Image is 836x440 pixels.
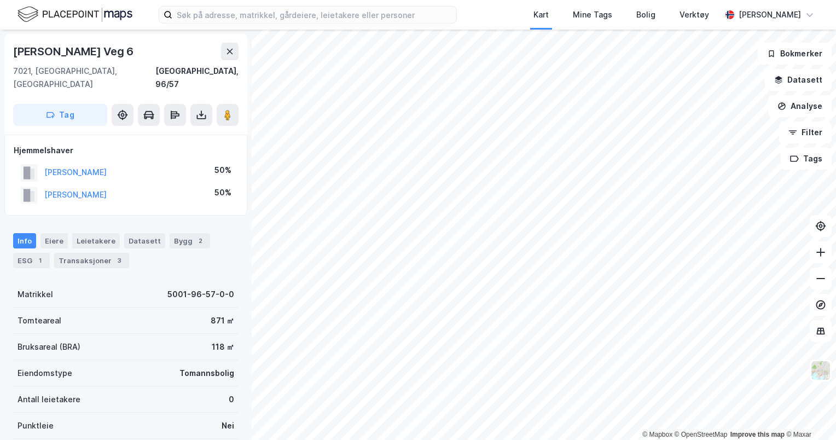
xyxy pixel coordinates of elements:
div: 871 ㎡ [211,314,234,327]
div: 3 [114,255,125,266]
div: 0 [229,393,234,406]
div: Verktøy [680,8,709,21]
div: Bolig [636,8,655,21]
img: Z [810,360,831,381]
div: Transaksjoner [54,253,129,268]
div: Eiendomstype [18,367,72,380]
div: [PERSON_NAME] Veg 6 [13,43,136,60]
div: Antall leietakere [18,393,80,406]
div: Eiere [40,233,68,248]
div: Tomannsbolig [179,367,234,380]
div: Mine Tags [573,8,612,21]
div: 50% [214,186,231,199]
div: Tomteareal [18,314,61,327]
button: Datasett [765,69,832,91]
div: 50% [214,164,231,177]
div: 2 [195,235,206,246]
img: logo.f888ab2527a4732fd821a326f86c7f29.svg [18,5,132,24]
div: Leietakere [72,233,120,248]
a: Improve this map [730,431,785,438]
div: [GEOGRAPHIC_DATA], 96/57 [155,65,239,91]
div: 118 ㎡ [212,340,234,354]
button: Tag [13,104,107,126]
div: 5001-96-57-0-0 [167,288,234,301]
div: 1 [34,255,45,266]
button: Tags [781,148,832,170]
input: Søk på adresse, matrikkel, gårdeiere, leietakere eller personer [172,7,456,23]
a: Mapbox [642,431,672,438]
iframe: Chat Widget [781,387,836,440]
div: [PERSON_NAME] [739,8,801,21]
div: Info [13,233,36,248]
button: Bokmerker [758,43,832,65]
div: 7021, [GEOGRAPHIC_DATA], [GEOGRAPHIC_DATA] [13,65,155,91]
div: ESG [13,253,50,268]
a: OpenStreetMap [675,431,728,438]
button: Analyse [768,95,832,117]
div: Hjemmelshaver [14,144,238,157]
div: Nei [222,419,234,432]
div: Bruksareal (BRA) [18,340,80,354]
div: Punktleie [18,419,54,432]
div: Bygg [170,233,210,248]
button: Filter [779,121,832,143]
div: Matrikkel [18,288,53,301]
div: Kart [533,8,549,21]
div: Datasett [124,233,165,248]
